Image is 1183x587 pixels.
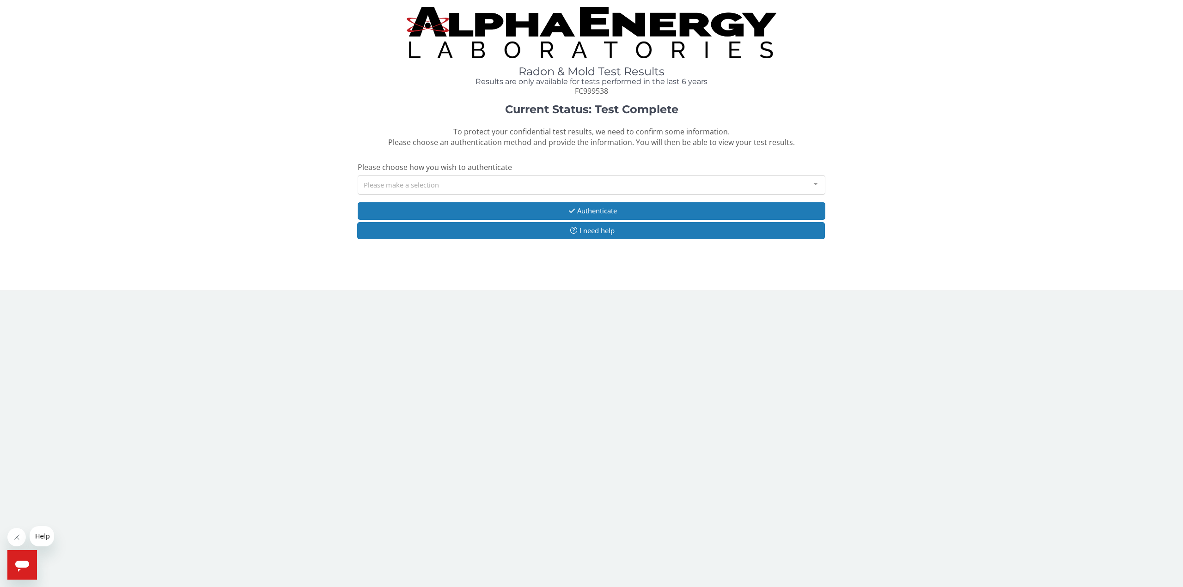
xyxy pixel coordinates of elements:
iframe: Button to launch messaging window [7,550,37,580]
span: Please choose how you wish to authenticate [358,162,512,172]
span: Please make a selection [364,179,439,190]
strong: Current Status: Test Complete [505,103,678,116]
button: Authenticate [358,202,825,219]
h4: Results are only available for tests performed in the last 6 years [358,78,825,86]
span: FC999538 [575,86,608,96]
h1: Radon & Mold Test Results [358,66,825,78]
iframe: Close message [7,528,26,546]
button: I need help [357,222,825,239]
iframe: Message from company [30,526,54,546]
span: To protect your confidential test results, we need to confirm some information. Please choose an ... [388,127,795,147]
img: TightCrop.jpg [407,7,776,58]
